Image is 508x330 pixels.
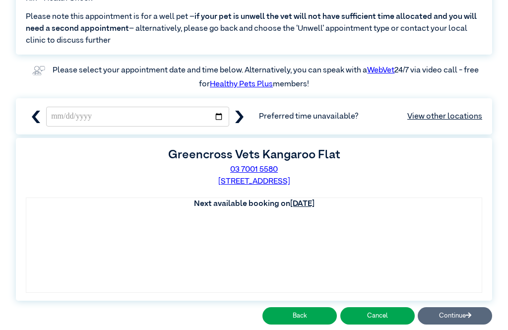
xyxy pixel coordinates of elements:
span: Please note this appointment is for a well pet – – alternatively, please go back and choose the ‘... [26,11,482,47]
button: Back [262,307,337,325]
span: Preferred time unavailable? [259,111,482,123]
u: [DATE] [290,200,315,208]
label: Greencross Vets Kangaroo Flat [168,149,340,161]
a: [STREET_ADDRESS] [218,178,290,186]
a: 03 7001 5580 [230,166,278,174]
span: if your pet is unwell the vet will not have sufficient time allocated and you will need a second ... [26,13,477,33]
a: View other locations [407,111,482,123]
label: Please select your appointment date and time below. Alternatively, you can speak with a 24/7 via ... [53,66,480,88]
a: WebVet [367,66,394,74]
th: Next available booking on [26,198,482,210]
img: vet [29,63,48,78]
button: Cancel [340,307,415,325]
a: Healthy Pets Plus [210,80,273,88]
